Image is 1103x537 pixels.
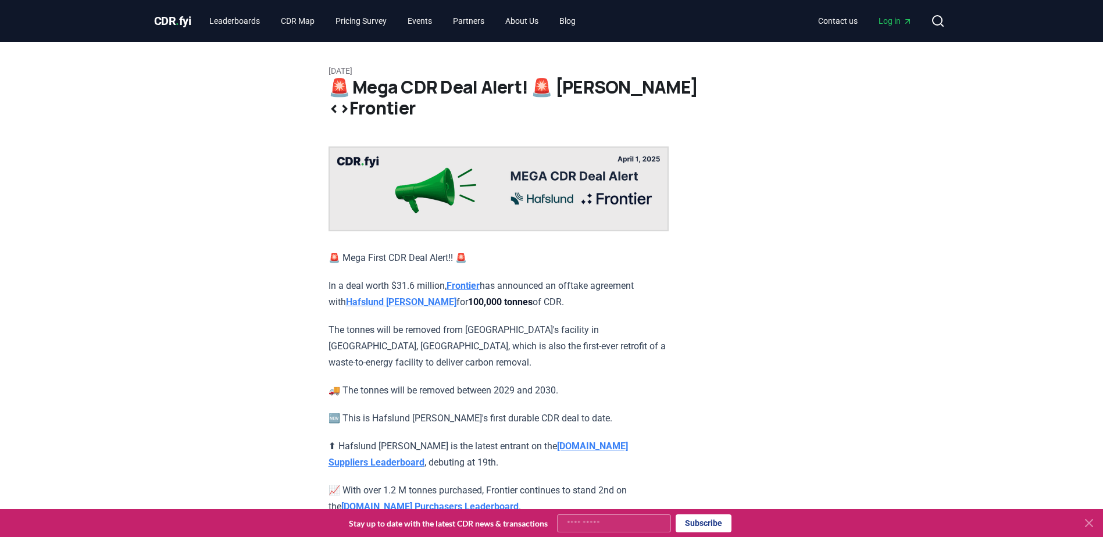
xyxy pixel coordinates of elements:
a: About Us [496,10,548,31]
p: ⬆ Hafslund [PERSON_NAME] is the latest entrant on the , debuting at 19th. [329,438,669,471]
a: CDR Map [272,10,324,31]
img: blog post image [329,146,669,231]
a: Hafslund [PERSON_NAME] [346,296,456,307]
a: [DOMAIN_NAME] Purchasers Leaderboard [341,501,519,512]
a: Log in [869,10,922,31]
span: CDR fyi [154,14,191,28]
nav: Main [809,10,922,31]
p: The tonnes will be removed from [GEOGRAPHIC_DATA]'s facility in [GEOGRAPHIC_DATA], [GEOGRAPHIC_DA... [329,322,669,371]
a: Leaderboards [200,10,269,31]
a: Blog [550,10,585,31]
h1: 🚨 Mega CDR Deal Alert! 🚨 [PERSON_NAME]<>Frontier [329,77,775,119]
nav: Main [200,10,585,31]
a: Events [398,10,441,31]
p: 🆕 This is Hafslund [PERSON_NAME]'s first durable CDR deal to date. [329,410,669,427]
p: 🚨 Mega First CDR Deal Alert!! 🚨 [329,250,669,266]
a: Frontier [447,280,480,291]
p: In a deal worth $31.6 million, has announced an offtake agreement with for of CDR. [329,278,669,310]
strong: 100,000 tonnes [468,296,533,307]
span: . [176,14,179,28]
a: Partners [444,10,494,31]
a: Pricing Survey [326,10,396,31]
span: Log in [879,15,912,27]
p: 📈 With over 1.2 M tonnes purchased, Frontier continues to stand 2nd on the . [329,482,669,515]
a: CDR.fyi [154,13,191,29]
p: 🚚 The tonnes will be removed between 2029 and 2030. [329,382,669,399]
p: [DATE] [329,65,775,77]
a: Contact us [809,10,867,31]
